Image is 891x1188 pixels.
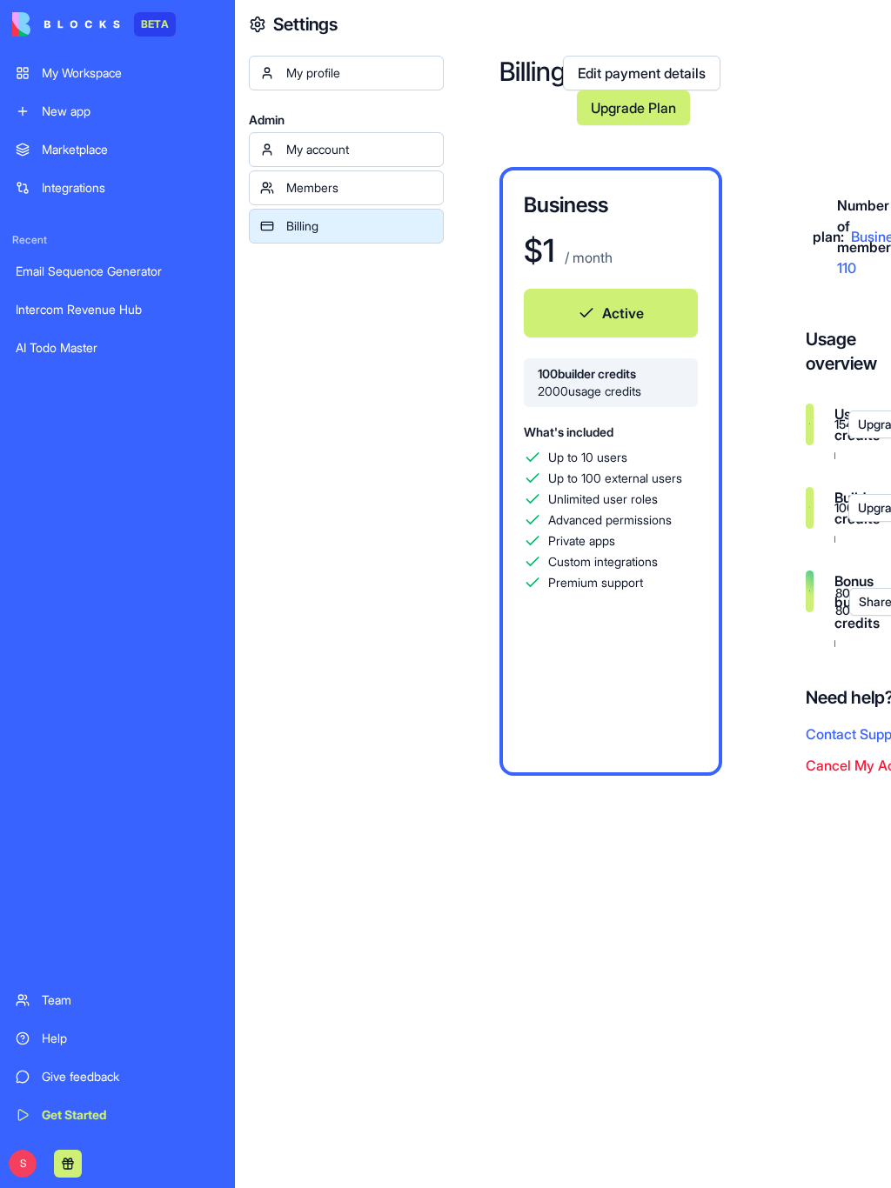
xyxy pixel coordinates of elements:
a: Business$1 / monthActive100builder credits2000usage creditsWhat's includedUp to 10 usersUp to 100... [499,167,722,776]
div: Give feedback [42,1068,219,1085]
div: Marketplace [42,141,219,158]
div: New app [42,103,219,120]
h4: Usage overview [806,327,835,376]
div: Billing [286,217,432,235]
span: Advanced permissions [548,511,672,529]
a: Integrations [5,170,230,205]
span: Recent [5,233,230,247]
a: Email Sequence Generator [5,254,230,289]
div: Help [42,1030,219,1047]
span: Unlimited user roles [548,491,658,508]
h4: Settings [273,12,338,37]
span: plan: [813,228,844,245]
div: My Workspace [42,64,219,82]
h1: $ 1 [524,233,554,268]
span: Up to 100 external users [548,470,682,487]
a: BETA [12,12,176,37]
a: Upgrade Plan [577,90,690,125]
div: AI Todo Master [16,339,219,357]
img: logo [12,12,120,37]
span: 100 builder credits [538,365,684,383]
a: Get Started [5,1098,230,1132]
div: Team [42,991,219,1009]
a: Edit payment details [563,56,720,90]
span: S [9,1150,37,1178]
a: My profile [249,56,444,90]
div: BETA [134,12,176,37]
a: Team [5,983,230,1018]
a: Give feedback [5,1059,230,1094]
a: Marketplace [5,132,230,167]
a: Intercom Revenue Hub [5,292,230,327]
div: Members [286,179,432,197]
a: Billing [249,209,444,244]
h3: Business [524,191,698,219]
p: / month [561,247,613,268]
div: Integrations [42,179,219,197]
span: 2000 usage credits [538,383,684,400]
h2: Billing [499,56,563,125]
div: Email Sequence Generator [16,263,219,280]
div: My profile [286,64,432,82]
div: Get Started [42,1106,219,1124]
a: My Workspace [5,56,230,90]
span: Admin [249,111,444,129]
span: Up to 10 users [548,449,627,466]
a: Members [249,170,444,205]
a: Help [5,1021,230,1056]
span: Private apps [548,532,615,550]
a: AI Todo Master [5,330,230,365]
div: My account [286,141,432,158]
a: New app [5,94,230,129]
button: Active [524,289,698,337]
span: What's included [524,424,613,439]
span: Premium support [548,574,643,591]
div: Intercom Revenue Hub [16,301,219,318]
span: Custom integrations [548,553,658,571]
a: My account [249,132,444,167]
